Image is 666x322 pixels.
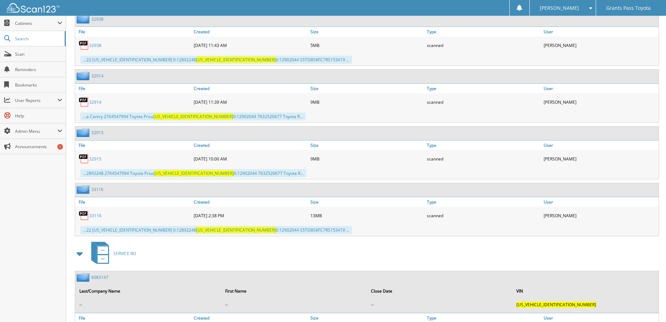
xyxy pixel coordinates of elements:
img: PDF.png [79,97,89,107]
a: SERVICE RO [87,240,136,267]
span: Reminders [15,67,62,73]
a: Type [425,27,542,36]
th: Last/Company Name [76,284,221,298]
a: File [75,27,192,36]
span: User Reports [15,97,57,103]
a: Size [309,141,425,150]
div: ...22 [US_VEHICLE_IDENTIFICATION_NUMBER] 0:12892248 0:12902044 S5TDBSKFC7RS153419 ... [80,226,352,234]
div: [PERSON_NAME] [542,38,659,52]
img: folder2.png [77,273,91,282]
div: [PERSON_NAME] [542,208,659,222]
a: Created [192,84,309,93]
div: [DATE] 10:00 AM [192,152,309,166]
img: folder2.png [77,185,91,194]
a: Type [425,84,542,93]
a: 32914 [91,73,103,79]
div: scanned [425,208,542,222]
div: ...2892248 2764547994 Toyota Prius 0:12902044 7632520677 Toyota R... [80,169,306,177]
a: Type [425,141,542,150]
a: File [75,141,192,150]
a: User [542,141,659,150]
td: -- [367,299,513,310]
span: [US_VEHICLE_IDENTIFICATION_NUMBER] [154,170,234,176]
span: [US_VEHICLE_IDENTIFICATION_NUMBER] [196,227,276,233]
img: PDF.png [79,153,89,164]
a: Type [425,197,542,207]
div: 5MB [309,38,425,52]
a: Created [192,27,309,36]
div: 13MB [309,208,425,222]
th: First Name [222,284,367,298]
span: Announcements [15,144,62,150]
img: folder2.png [77,128,91,137]
a: User [542,27,659,36]
img: folder2.png [77,71,91,80]
div: ...a Camry 2764547994 Toyota Prius 0:12902044 7632520677 Toyota R... [80,112,306,121]
a: 32938 [89,42,101,48]
a: Size [309,84,425,93]
span: [PERSON_NAME] [540,6,579,10]
span: [US_VEHICLE_IDENTIFICATION_NUMBER] [516,302,596,308]
div: [PERSON_NAME] [542,95,659,109]
div: [PERSON_NAME] [542,152,659,166]
a: 32915 [91,130,103,136]
span: Bookmarks [15,82,62,88]
img: PDF.png [79,210,89,221]
div: 9MB [309,95,425,109]
span: Admin Menu [15,128,57,134]
a: User [542,197,659,207]
a: 32914 [89,99,101,105]
div: [DATE] 11:43 AM [192,38,309,52]
span: Scan [15,51,62,57]
span: Search [15,36,61,42]
a: File [75,84,192,93]
div: 9MB [309,152,425,166]
a: 33116 [91,186,103,192]
span: SERVICE RO [113,251,136,256]
span: [US_VEHICLE_IDENTIFICATION_NUMBER] [153,114,233,119]
span: Grants Pass Toyota [606,6,651,10]
span: Help [15,113,62,119]
td: -- [76,299,221,310]
td: -- [222,299,367,310]
span: [US_VEHICLE_IDENTIFICATION_NUMBER] [196,57,276,63]
a: Size [309,27,425,36]
a: Created [192,197,309,207]
th: Close Date [367,284,513,298]
div: [DATE] 11:39 AM [192,95,309,109]
div: [DATE] 2:38 PM [192,208,309,222]
a: 32915 [89,156,101,162]
img: folder2.png [77,15,91,23]
a: Size [309,197,425,207]
a: 32938 [91,16,103,22]
th: VIN [513,284,658,298]
a: File [75,197,192,207]
a: Created [192,141,309,150]
img: scan123-logo-white.svg [7,3,59,13]
div: scanned [425,38,542,52]
div: scanned [425,95,542,109]
div: ...22 [US_VEHICLE_IDENTIFICATION_NUMBER] 0:12892248 0:12902044 S5TDBSKFC7RS153419 ... [80,56,352,64]
a: 33116 [89,213,101,219]
div: 1 [57,144,63,150]
span: Cabinets [15,20,57,26]
a: 6083147 [91,274,108,280]
div: scanned [425,152,542,166]
img: PDF.png [79,40,89,50]
a: User [542,84,659,93]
